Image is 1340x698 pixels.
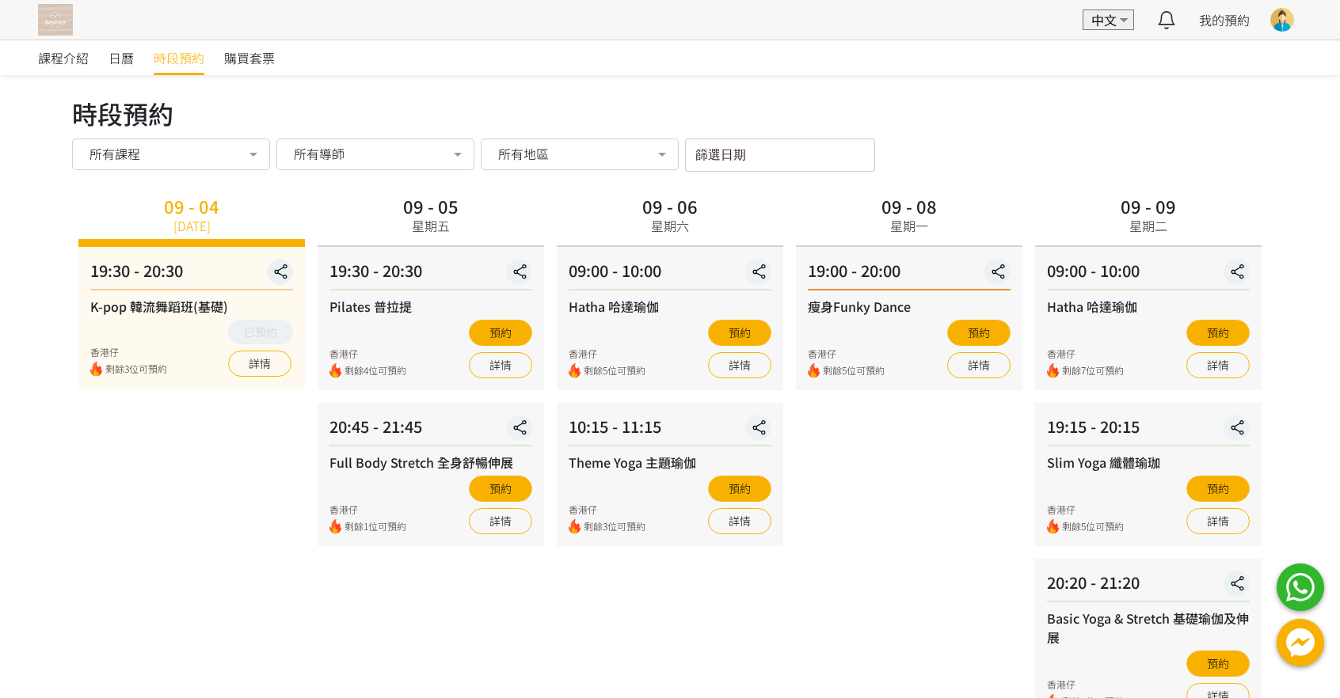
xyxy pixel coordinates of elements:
div: K-pop 韓流舞蹈班(基礎) [90,297,293,316]
button: 預約 [947,320,1011,346]
span: 日曆 [108,48,134,67]
button: 預約 [708,476,771,502]
div: 香港仔 [329,347,406,361]
div: 09 - 04 [164,197,219,214]
div: 19:15 - 20:15 [1047,415,1250,446]
a: 課程介紹 [38,40,89,75]
div: Full Body Stretch 全身舒暢伸展 [329,453,532,472]
img: fire.png [329,363,341,378]
a: 購買套票 [224,40,275,75]
span: 剩餘3位可預約 [584,519,645,534]
button: 預約 [1186,476,1250,502]
span: 所有地區 [498,146,549,161]
div: 09 - 09 [1121,197,1176,214]
div: 09 - 06 [642,197,698,214]
div: Hatha 哈達瑜伽 [569,297,771,316]
div: 19:30 - 20:30 [90,259,293,290]
img: fire.png [569,519,581,534]
div: 09:00 - 10:00 [1047,259,1250,290]
input: 篩選日期 [685,138,875,172]
a: 時段預約 [154,40,204,75]
div: 香港仔 [90,345,167,359]
img: fire.png [329,519,341,534]
div: Pilates 普拉提 [329,297,532,316]
a: 詳情 [228,351,291,377]
div: Hatha 哈達瑜伽 [1047,297,1250,316]
div: 香港仔 [569,347,645,361]
button: 預約 [708,320,771,346]
img: fire.png [569,363,581,378]
span: 剩餘1位可預約 [345,519,406,534]
a: 詳情 [708,352,771,378]
div: 香港仔 [569,503,645,517]
a: 日曆 [108,40,134,75]
div: 20:20 - 21:20 [1047,571,1250,602]
div: 香港仔 [329,503,406,517]
div: 瘦身Funky Dance [808,297,1011,316]
a: 詳情 [708,508,771,534]
div: 20:45 - 21:45 [329,415,532,446]
div: Basic Yoga & Stretch 基礎瑜伽及伸展 [1047,609,1250,647]
div: 10:15 - 11:15 [569,415,771,446]
button: 預約 [1186,651,1250,677]
span: 剩餘7位可預約 [1062,363,1124,378]
a: 詳情 [469,352,532,378]
span: 課程介紹 [38,48,89,67]
span: 購買套票 [224,48,275,67]
div: 香港仔 [1047,677,1124,692]
a: 詳情 [1186,508,1250,534]
div: 星期五 [412,216,450,235]
span: 剩餘3位可預約 [105,362,167,377]
a: 我的預約 [1199,10,1250,29]
button: 預約 [469,476,532,502]
span: 剩餘4位可預約 [345,363,406,378]
span: 剩餘5位可預約 [584,363,645,378]
img: fire.png [90,362,102,377]
div: 19:30 - 20:30 [329,259,532,290]
div: Slim Yoga 纖體瑜珈 [1047,453,1250,472]
a: 詳情 [1186,352,1250,378]
div: Theme Yoga 主題瑜伽 [569,453,771,472]
span: 時段預約 [154,48,204,67]
div: 香港仔 [808,347,885,361]
div: 香港仔 [1047,503,1124,517]
div: 時段預約 [72,94,1268,132]
div: 星期六 [651,216,689,235]
div: [DATE] [173,216,211,235]
img: fire.png [808,363,820,378]
div: 香港仔 [1047,347,1124,361]
img: fire.png [1047,519,1059,534]
button: 預約 [469,320,532,346]
span: 所有課程 [89,146,140,161]
span: 剩餘5位可預約 [1062,519,1124,534]
button: 預約 [1186,320,1250,346]
button: 已預約 [228,320,293,344]
div: 09 - 05 [403,197,459,214]
div: 星期一 [890,216,928,235]
a: 詳情 [469,508,532,534]
a: 詳情 [947,352,1011,378]
div: 星期二 [1129,216,1167,235]
img: fire.png [1047,363,1059,378]
img: T57dtJh47iSJKDtQ57dN6xVUMYY2M0XQuGF02OI4.png [38,4,73,36]
span: 剩餘5位可預約 [823,363,885,378]
div: 09 - 08 [881,197,937,214]
div: 19:00 - 20:00 [808,259,1011,290]
span: 所有導師 [294,146,345,161]
div: 09:00 - 10:00 [569,259,771,290]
